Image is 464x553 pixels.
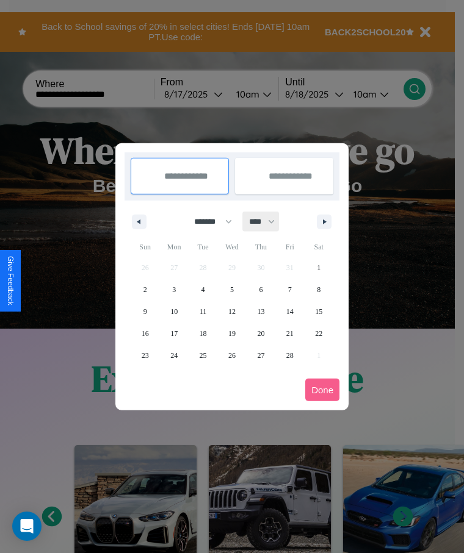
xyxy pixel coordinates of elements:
button: 24 [159,344,188,366]
span: 20 [257,323,264,344]
span: 5 [230,279,234,301]
button: 4 [189,279,217,301]
span: Thu [247,237,275,257]
div: Open Intercom Messenger [12,512,42,541]
button: Done [305,379,339,401]
button: 22 [305,323,333,344]
span: 19 [228,323,236,344]
button: 3 [159,279,188,301]
span: 14 [286,301,294,323]
button: 11 [189,301,217,323]
button: 20 [247,323,275,344]
button: 18 [189,323,217,344]
button: 10 [159,301,188,323]
button: 9 [131,301,159,323]
span: 1 [317,257,321,279]
button: 28 [275,344,304,366]
button: 2 [131,279,159,301]
span: 28 [286,344,294,366]
span: 4 [201,279,205,301]
button: 13 [247,301,275,323]
button: 8 [305,279,333,301]
span: 27 [257,344,264,366]
button: 19 [217,323,246,344]
span: 2 [143,279,147,301]
button: 12 [217,301,246,323]
span: 26 [228,344,236,366]
button: 16 [131,323,159,344]
button: 1 [305,257,333,279]
button: 7 [275,279,304,301]
button: 26 [217,344,246,366]
span: 25 [200,344,207,366]
button: 25 [189,344,217,366]
span: 11 [200,301,207,323]
span: Mon [159,237,188,257]
button: 6 [247,279,275,301]
span: 13 [257,301,264,323]
span: 18 [200,323,207,344]
span: 8 [317,279,321,301]
button: 5 [217,279,246,301]
button: 14 [275,301,304,323]
span: 23 [142,344,149,366]
span: Fri [275,237,304,257]
span: 17 [170,323,178,344]
span: 9 [143,301,147,323]
div: Give Feedback [6,256,15,305]
span: 3 [172,279,176,301]
span: 24 [170,344,178,366]
span: 7 [288,279,292,301]
span: Tue [189,237,217,257]
span: 22 [315,323,322,344]
span: Sat [305,237,333,257]
span: 6 [259,279,263,301]
span: 15 [315,301,322,323]
button: 23 [131,344,159,366]
button: 21 [275,323,304,344]
button: 15 [305,301,333,323]
span: 21 [286,323,294,344]
span: 12 [228,301,236,323]
span: 16 [142,323,149,344]
span: 10 [170,301,178,323]
span: Sun [131,237,159,257]
button: 17 [159,323,188,344]
button: 27 [247,344,275,366]
span: Wed [217,237,246,257]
